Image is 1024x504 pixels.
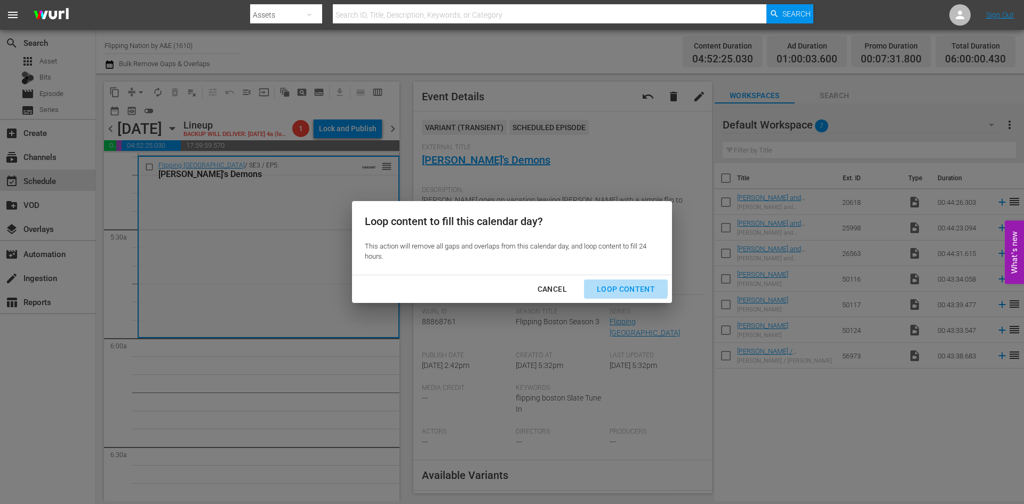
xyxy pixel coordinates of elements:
[588,283,663,296] div: Loop Content
[365,214,653,229] div: Loop content to fill this calendar day?
[365,242,653,261] div: This action will remove all gaps and overlaps from this calendar day, and loop content to fill 24...
[782,4,811,23] span: Search
[525,279,580,299] button: Cancel
[6,9,19,21] span: menu
[1005,220,1024,284] button: Open Feedback Widget
[584,279,668,299] button: Loop Content
[529,283,575,296] div: Cancel
[26,3,77,28] img: ans4CAIJ8jUAAAAAAAAAAAAAAAAAAAAAAAAgQb4GAAAAAAAAAAAAAAAAAAAAAAAAJMjXAAAAAAAAAAAAAAAAAAAAAAAAgAT5G...
[986,11,1014,19] a: Sign Out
